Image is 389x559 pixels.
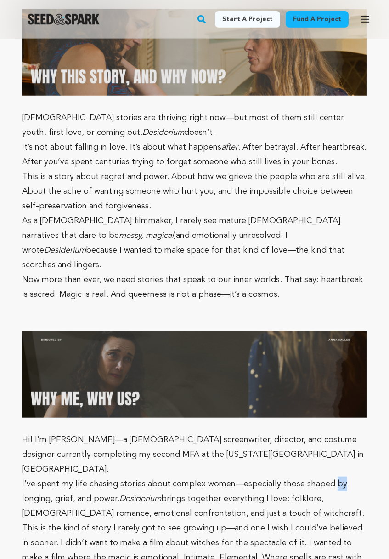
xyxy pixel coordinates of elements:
p: It’s not about falling in love. It’s about what happens . After betrayal. After heartbreak. After... [22,140,367,169]
img: 1753308065-the%20story%20-%20Why%20This%20Story,%20and%20Why%20Now.png [22,9,367,96]
a: Seed&Spark Homepage [28,14,100,25]
img: Seed&Spark Logo Dark Mode [28,14,100,25]
em: messy, magical, [119,231,176,240]
em: Desiderium [142,128,184,137]
p: I’ve spent my life chasing stories about complex women—especially those shaped by longing, grief,... [22,477,367,521]
a: Fund a project [286,11,349,28]
em: after [221,143,238,151]
em: Desiderium [119,495,161,503]
p: [DEMOGRAPHIC_DATA] stories are thriving right now—but most of them still center youth, first love... [22,110,367,140]
p: Now more than ever, we need stories that speak to our inner worlds. That say: heartbreak is sacre... [22,272,367,302]
p: As a [DEMOGRAPHIC_DATA] filmmaker, I rarely see mature [DEMOGRAPHIC_DATA] narratives that dare to... [22,213,367,272]
p: Hi! I’m [PERSON_NAME]—a [DEMOGRAPHIC_DATA] screenwriter, director, and costume designer currently... [22,432,367,477]
a: Start a project [215,11,280,28]
img: 1753308164-the%20story%20-%20Why%20Me,%20Why%20Us.png [22,331,367,418]
p: This is a story about regret and power. About how we grieve the people who are still alive. About... [22,169,367,213]
em: Desiderium [44,246,86,254]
